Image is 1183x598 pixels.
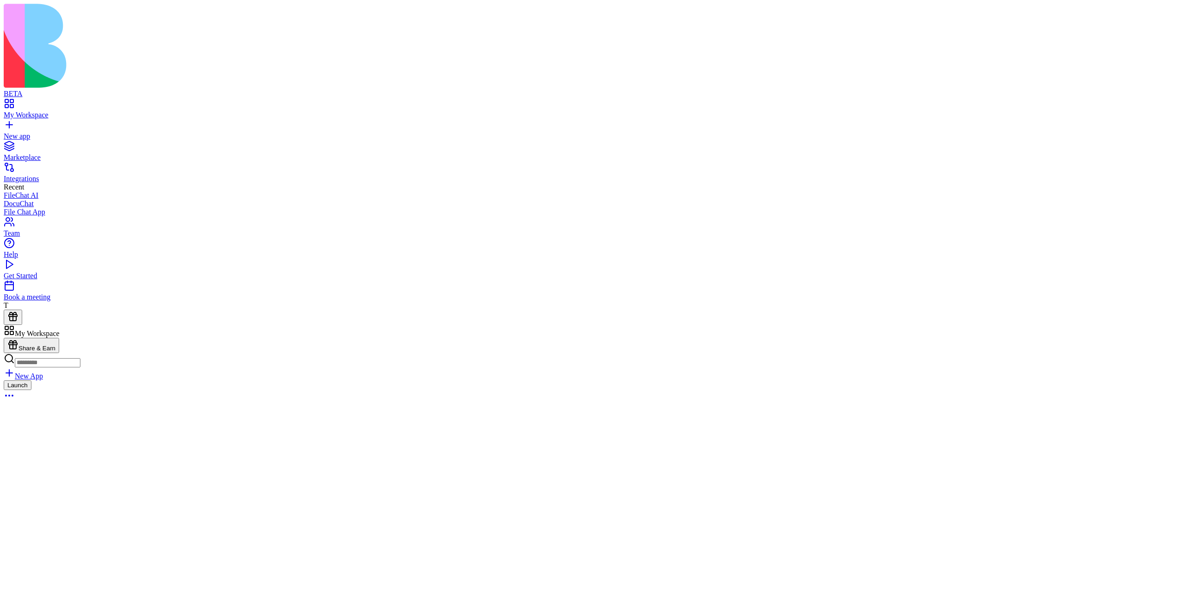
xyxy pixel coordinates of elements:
[15,330,60,337] span: My Workspace
[4,301,8,309] span: T
[4,132,1179,140] div: New app
[4,221,1179,238] a: Team
[4,338,59,353] button: Share & Earn
[4,250,1179,259] div: Help
[4,380,31,390] button: Launch
[18,345,55,352] span: Share & Earn
[4,229,1179,238] div: Team
[4,285,1179,301] a: Book a meeting
[4,103,1179,119] a: My Workspace
[4,242,1179,259] a: Help
[4,90,1179,98] div: BETA
[4,272,1179,280] div: Get Started
[4,4,375,88] img: logo
[4,175,1179,183] div: Integrations
[4,145,1179,162] a: Marketplace
[4,372,43,380] a: New App
[4,263,1179,280] a: Get Started
[4,153,1179,162] div: Marketplace
[4,166,1179,183] a: Integrations
[4,191,1179,200] a: FileChat AI
[4,81,1179,98] a: BETA
[4,111,1179,119] div: My Workspace
[4,183,24,191] span: Recent
[4,293,1179,301] div: Book a meeting
[4,200,1179,208] a: DocuChat
[4,124,1179,140] a: New app
[4,208,1179,216] a: File Chat App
